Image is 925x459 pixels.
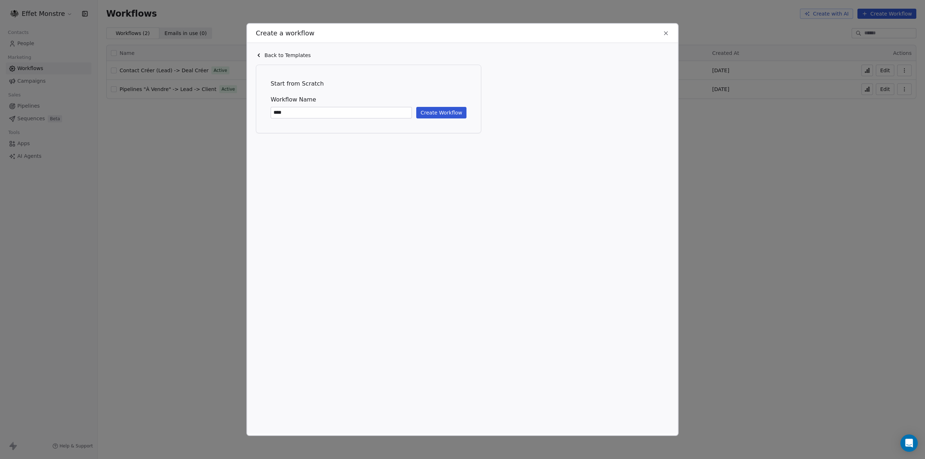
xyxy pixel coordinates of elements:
[256,29,314,38] span: Create a workflow
[416,107,466,118] button: Create Workflow
[900,434,918,452] div: Open Intercom Messenger
[264,52,311,59] span: Back to Templates
[271,79,466,88] span: Start from Scratch
[271,95,466,104] span: Workflow Name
